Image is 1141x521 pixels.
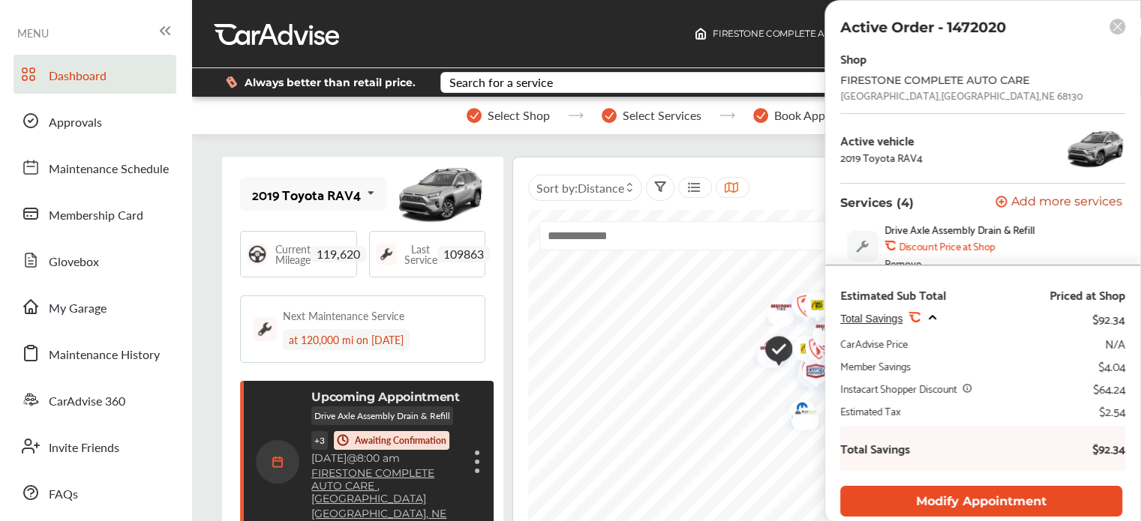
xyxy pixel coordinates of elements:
[14,194,176,233] a: Membership Card
[337,434,349,446] img: time-orange.266c2dcb.svg
[14,380,176,419] a: CarAdvise 360
[840,74,1080,86] div: FIRESTONE COMPLETE AUTO CARE
[801,313,841,346] img: logo-discount-tire.png
[437,246,490,262] span: 109863
[746,335,785,367] img: logo-discount-tire.png
[311,451,347,465] span: [DATE]
[1049,287,1125,302] div: Priced at Shop
[840,313,902,325] span: Total Savings
[782,285,819,332] div: Map marker
[1098,358,1125,373] div: $4.04
[311,431,328,450] p: + 3
[14,287,176,326] a: My Garage
[749,329,788,376] img: logo-jiffylube.png
[245,77,416,88] span: Always better than retail price.
[782,328,819,375] div: Map marker
[754,328,792,374] img: check-icon.521c8815.svg
[283,308,404,323] div: Next Maintenance Service
[756,293,796,325] img: logo-discount-tire.png
[695,28,707,40] img: header-home-logo.8d720a4f.svg
[49,392,125,412] span: CarAdvise 360
[14,101,176,140] a: Approvals
[311,246,366,262] span: 119,620
[792,284,830,331] div: Map marker
[347,451,357,465] span: @
[1099,403,1125,418] div: $2.54
[792,284,832,331] img: logo-tires-plus.png
[311,467,461,505] a: FIRESTONE COMPLETE AUTO CARE ,[GEOGRAPHIC_DATA]
[840,196,914,210] p: Services (4)
[275,244,311,265] span: Current Mileage
[840,133,923,147] div: Active vehicle
[746,335,783,367] div: Map marker
[840,358,911,373] div: Member Savings
[847,231,878,262] img: default_wrench_icon.d1a43860.svg
[14,334,176,373] a: Maintenance History
[823,274,860,307] div: Map marker
[995,196,1122,210] button: Add more services
[14,148,176,187] a: Maintenance Schedule
[536,179,624,196] span: Sort by :
[1011,196,1122,210] span: Add more services
[226,76,237,88] img: dollor_label_vector.a70140d1.svg
[49,485,78,505] span: FAQs
[49,346,160,365] span: Maintenance History
[49,67,107,86] span: Dashboard
[1080,441,1125,456] b: $92.34
[14,241,176,280] a: Glovebox
[568,112,584,118] img: stepper-arrow.e24c07c6.svg
[794,328,833,375] img: logo-firestone.png
[840,441,910,456] b: Total Savings
[1092,308,1125,328] div: $92.34
[376,244,397,265] img: maintenance_logo
[780,400,818,430] div: Map marker
[256,440,299,484] img: calendar-icon.35d1de04.svg
[780,286,818,333] div: Map marker
[840,151,923,163] div: 2019 Toyota RAV4
[995,196,1125,210] a: Add more services
[488,109,550,122] span: Select Shop
[283,329,410,350] div: at 120,000 mi on [DATE]
[49,113,102,133] span: Approvals
[786,354,826,393] img: Midas+Logo_RGB.png
[395,160,485,228] img: mobile_13369_st0640_046.jpg
[49,439,119,458] span: Invite Friends
[780,400,820,430] img: RSM_logo.png
[884,223,1034,235] span: Drive Axle Assembly Drain & Refill
[840,336,908,351] div: CarAdvise Price
[840,381,956,396] div: Instacart Shopper Discount
[311,406,453,425] p: Drive Axle Assembly Drain & Refill
[753,108,768,123] img: stepper-checkmark.b5569197.svg
[14,55,176,94] a: Dashboard
[801,313,839,346] div: Map marker
[754,328,791,374] div: Map marker
[786,354,824,393] div: Map marker
[1105,336,1125,351] div: N/A
[578,179,624,196] span: Distance
[840,486,1122,517] button: Modify Appointment
[1065,126,1125,171] img: 13369_st0640_046.jpg
[253,317,277,341] img: maintenance_logo
[840,48,866,68] div: Shop
[17,27,49,39] span: MENU
[777,392,817,435] img: logo-mopar.png
[49,206,143,226] span: Membership Card
[782,328,821,375] img: logo-tires-plus.png
[719,112,735,118] img: stepper-arrow.e24c07c6.svg
[1093,381,1125,396] div: $64.24
[311,390,460,404] p: Upcoming Appointment
[449,76,553,88] div: Search for a service
[780,286,820,333] img: logo-jiffylube.png
[840,403,900,418] div: Estimated Tax
[782,285,821,332] img: logo-firestone.png
[247,244,268,265] img: steering_logo
[840,19,1006,36] p: Active Order - 1472020
[49,160,169,179] span: Maintenance Schedule
[777,392,815,435] div: Map marker
[884,257,921,269] div: Remove
[840,287,946,302] div: Estimated Sub Total
[756,293,794,325] div: Map marker
[49,253,99,272] span: Glovebox
[49,299,107,319] span: My Garage
[623,109,701,122] span: Select Services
